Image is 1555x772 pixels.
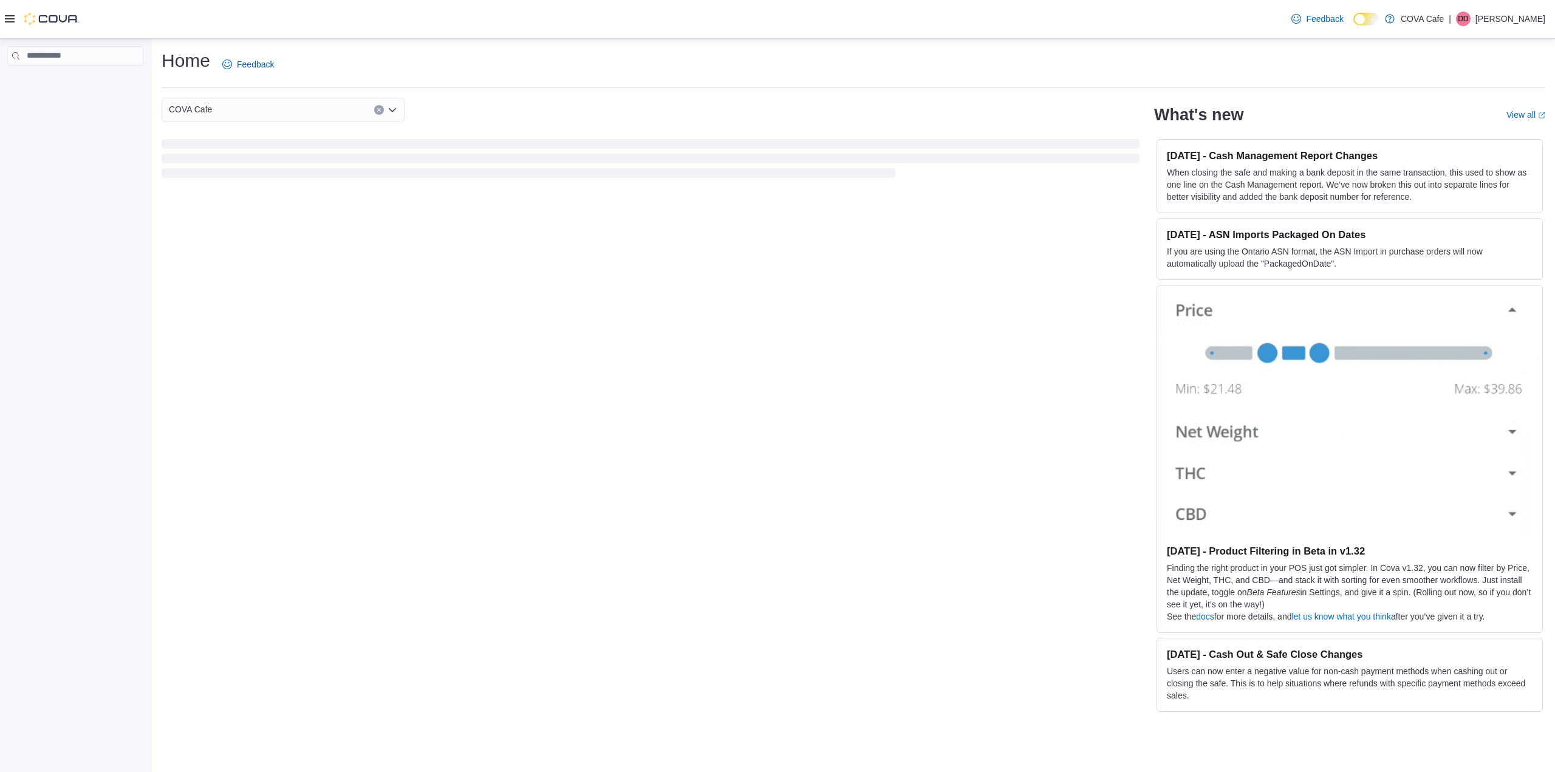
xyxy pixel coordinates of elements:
[1506,110,1545,120] a: View allExternal link
[1167,665,1533,702] p: Users can now enter a negative value for non-cash payment methods when cashing out or closing the...
[1306,13,1343,25] span: Feedback
[1167,648,1533,660] h3: [DATE] - Cash Out & Safe Close Changes
[1287,7,1348,31] a: Feedback
[1167,228,1533,241] h3: [DATE] - ASN Imports Packaged On Dates
[1456,12,1471,26] div: Darcy Dupuis
[1449,12,1451,26] p: |
[1538,112,1545,119] svg: External link
[237,58,274,70] span: Feedback
[1167,562,1533,610] p: Finding the right product in your POS just got simpler. In Cova v1.32, you can now filter by Pric...
[24,13,79,25] img: Cova
[162,49,210,73] h1: Home
[217,52,279,77] a: Feedback
[1167,149,1533,162] h3: [DATE] - Cash Management Report Changes
[1167,166,1533,203] p: When closing the safe and making a bank deposit in the same transaction, this used to show as one...
[169,102,212,117] span: COVA Cafe
[1154,105,1243,125] h2: What's new
[1196,612,1214,621] a: docs
[1167,545,1533,557] h3: [DATE] - Product Filtering in Beta in v1.32
[1458,12,1468,26] span: DD
[1247,587,1300,597] em: Beta Features
[1353,13,1379,26] input: Dark Mode
[388,105,397,115] button: Open list of options
[1291,612,1390,621] a: let us know what you think
[374,105,384,115] button: Clear input
[1167,245,1533,270] p: If you are using the Ontario ASN format, the ASN Import in purchase orders will now automatically...
[7,68,143,97] nav: Complex example
[162,142,1140,180] span: Loading
[1401,12,1444,26] p: COVA Cafe
[1475,12,1545,26] p: [PERSON_NAME]
[1167,610,1533,623] p: See the for more details, and after you’ve given it a try.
